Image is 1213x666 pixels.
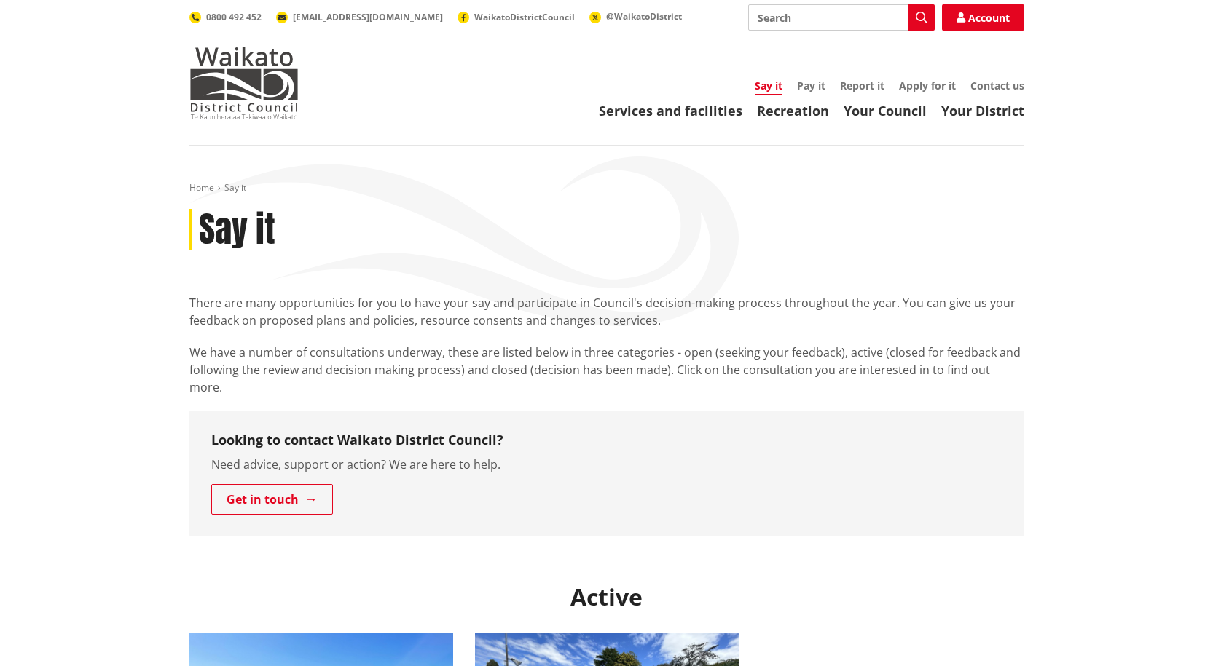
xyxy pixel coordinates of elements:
a: Account [942,4,1024,31]
a: @WaikatoDistrict [589,10,682,23]
p: We have a number of consultations underway, these are listed below in three categories - open (se... [189,344,1024,396]
input: Search input [748,4,935,31]
nav: breadcrumb [189,182,1024,194]
a: Get in touch [211,484,333,515]
p: There are many opportunities for you to have your say and participate in Council's decision-makin... [189,294,1024,329]
a: Home [189,181,214,194]
a: Your Council [844,102,927,119]
a: 0800 492 452 [189,11,262,23]
span: WaikatoDistrictCouncil [474,11,575,23]
span: Say it [224,181,246,194]
h2: Active [189,583,1024,611]
p: Need advice, support or action? We are here to help. [211,456,1002,473]
a: Say it [755,79,782,95]
a: Contact us [970,79,1024,92]
h3: Looking to contact Waikato District Council? [211,432,1002,448]
span: @WaikatoDistrict [606,10,682,23]
a: Recreation [757,102,829,119]
a: Your District [941,102,1024,119]
a: Apply for it [899,79,956,92]
a: Services and facilities [599,102,742,119]
a: Pay it [797,79,825,92]
img: Waikato District Council - Te Kaunihera aa Takiwaa o Waikato [189,47,299,119]
a: Report it [840,79,884,92]
a: [EMAIL_ADDRESS][DOMAIN_NAME] [276,11,443,23]
span: 0800 492 452 [206,11,262,23]
a: WaikatoDistrictCouncil [458,11,575,23]
span: [EMAIL_ADDRESS][DOMAIN_NAME] [293,11,443,23]
h1: Say it [199,209,275,251]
